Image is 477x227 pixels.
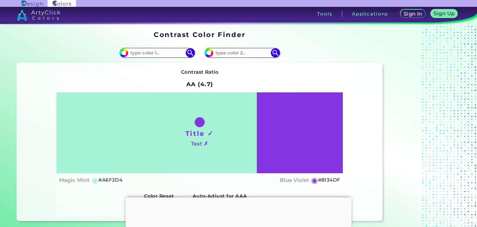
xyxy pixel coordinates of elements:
h3: Tools [317,12,332,16]
img: icon search [186,48,195,58]
h4: Text ✗ [191,139,208,148]
strong: Auto-Adjust for AAA [193,193,247,199]
strong: Color Reset [144,193,174,199]
a: Sign In [400,9,426,18]
h5: #A6F2D4 [98,176,122,184]
h4: Magic Mint [59,176,89,185]
h3: Applications [352,12,388,16]
input: type color 1.. [128,49,186,57]
h5: Sign Up [434,11,455,16]
input: type color 2.. [213,49,271,57]
h5: Sign In [404,11,422,16]
iframe: Advertisement [385,28,463,223]
a: Sign Up [431,9,458,18]
h5: ◉ [311,177,318,184]
img: logo_artyclick_colors_white.svg [17,9,61,21]
h5: ◉ [92,177,98,184]
h1: Title ✓ [185,129,214,138]
h2: AA (4.7) [184,77,216,91]
h5: #8134DF [318,176,340,184]
h1: Contrast Color Finder [154,30,245,39]
h4: Blue Violet [280,176,309,185]
img: icon search [271,48,280,58]
img: ArtyClick Design logo [22,1,43,7]
iframe: Advertisement [125,197,352,225]
strong: Contrast Ratio [181,69,219,75]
